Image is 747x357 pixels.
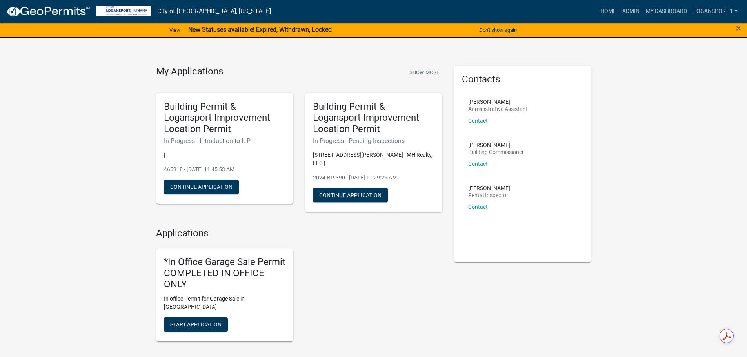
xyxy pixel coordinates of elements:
button: Don't show again [476,24,520,36]
p: [STREET_ADDRESS][PERSON_NAME] | MH Realty, LLC | [313,151,434,167]
p: Rental Inspector [468,192,510,198]
button: Show More [406,66,442,79]
strong: New Statuses available! Expired, Withdrawn, Locked [188,26,332,33]
a: My Dashboard [643,4,690,19]
a: Contact [468,118,488,124]
p: | | [164,151,285,159]
p: 465318 - [DATE] 11:45:53 AM [164,165,285,174]
a: View [166,24,184,36]
p: Administrative Assistant [468,106,528,112]
a: Home [597,4,619,19]
h4: Applications [156,228,442,239]
p: In office Permit for Garage Sale in [GEOGRAPHIC_DATA] [164,295,285,311]
p: 2024-BP-390 - [DATE] 11:29:26 AM [313,174,434,182]
a: Contact [468,161,488,167]
p: [PERSON_NAME] [468,99,528,105]
button: Start Application [164,317,228,332]
a: Contact [468,204,488,210]
h5: Building Permit & Logansport Improvement Location Permit [313,101,434,135]
button: Close [736,24,741,33]
span: × [736,23,741,34]
p: Building Commissioner [468,149,524,155]
button: Continue Application [313,188,388,202]
a: City of [GEOGRAPHIC_DATA], [US_STATE] [157,5,271,18]
button: Continue Application [164,180,239,194]
a: Logansport 1 [690,4,741,19]
h4: My Applications [156,66,223,78]
span: Start Application [170,321,222,328]
p: [PERSON_NAME] [468,185,510,191]
a: Admin [619,4,643,19]
h6: In Progress - Introduction to ILP [164,137,285,145]
p: [PERSON_NAME] [468,142,524,148]
img: City of Logansport, Indiana [96,6,151,16]
h6: In Progress - Pending Inspections [313,137,434,145]
h5: Building Permit & Logansport Improvement Location Permit [164,101,285,135]
h5: Contacts [462,74,583,85]
h5: *In Office Garage Sale Permit COMPLETED IN OFFICE ONLY [164,256,285,290]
